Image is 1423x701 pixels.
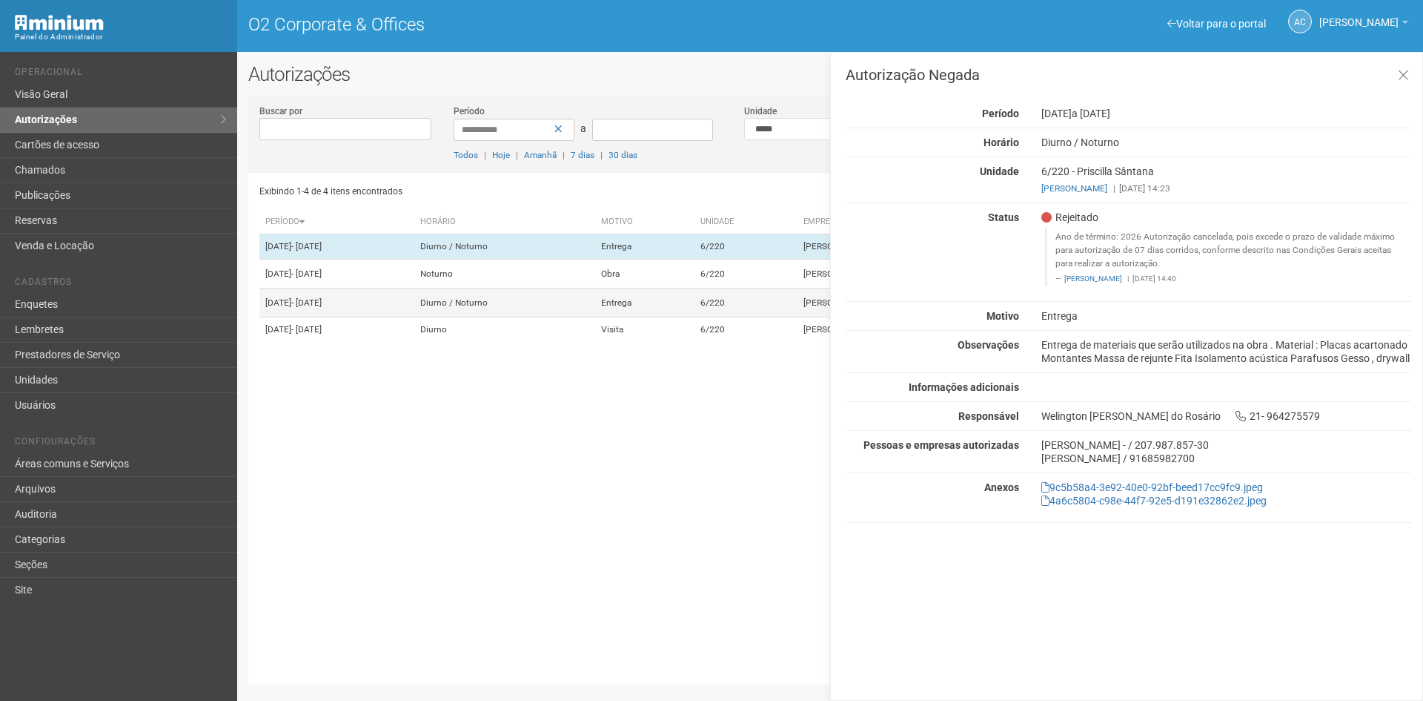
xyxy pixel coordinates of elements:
[595,234,694,260] td: Entrega
[1167,18,1266,30] a: Voltar para o portal
[1041,452,1411,465] div: [PERSON_NAME] / 91685982700
[1319,19,1408,30] a: [PERSON_NAME]
[1041,183,1107,194] a: [PERSON_NAME]
[694,234,797,260] td: 6/220
[595,289,694,317] td: Entrega
[1064,274,1122,283] a: [PERSON_NAME]
[694,210,797,234] th: Unidade
[15,436,226,452] li: Configurações
[291,241,322,251] span: - [DATE]
[484,150,486,160] span: |
[608,150,637,160] a: 30 dias
[414,260,594,289] td: Noturno
[1030,165,1422,195] div: 6/220 - Priscilla Sântana
[1041,438,1411,452] div: [PERSON_NAME] - / 207.987.857-30
[414,317,594,343] td: Diurno
[595,210,694,234] th: Motivo
[291,269,322,279] span: - [DATE]
[414,289,594,317] td: Diurno / Noturno
[259,180,826,203] div: Exibindo 1-4 de 4 itens encontrados
[259,260,414,289] td: [DATE]
[595,317,694,343] td: Visita
[259,289,414,317] td: [DATE]
[1030,107,1422,120] div: [DATE]
[1041,211,1098,224] span: Rejeitado
[958,339,1019,351] strong: Observações
[414,234,594,260] td: Diurno / Noturno
[1041,495,1267,507] a: 4a6c5804-c98e-44f7-92e5-d191e32862e2.jpeg
[454,105,485,118] label: Período
[984,136,1019,148] strong: Horário
[1030,309,1422,323] div: Entrega
[248,63,1412,85] h2: Autorizações
[986,310,1019,322] strong: Motivo
[1319,2,1399,28] span: Ana Carla de Carvalho Silva
[414,210,594,234] th: Horário
[694,317,797,343] td: 6/220
[600,150,603,160] span: |
[454,150,478,160] a: Todos
[1041,481,1263,493] a: 9c5b58a4-3e92-40e0-92bf-beed17cc9fc9.jpeg
[15,277,226,292] li: Cadastros
[797,289,975,317] td: [PERSON_NAME]
[1030,338,1422,365] div: Entrega de materiais que serão utilizados na obra . Material : Placas acartonado Montantes Massa ...
[259,317,414,343] td: [DATE]
[571,150,594,160] a: 7 dias
[797,234,975,260] td: [PERSON_NAME]
[1055,274,1403,284] footer: [DATE] 14:40
[694,289,797,317] td: 6/220
[524,150,557,160] a: Amanhã
[15,67,226,82] li: Operacional
[863,439,1019,451] strong: Pessoas e empresas autorizadas
[291,297,322,308] span: - [DATE]
[1041,182,1411,195] div: [DATE] 14:23
[15,15,104,30] img: Minium
[291,324,322,335] span: - [DATE]
[797,210,975,234] th: Empresa
[982,108,1019,119] strong: Período
[1030,409,1422,423] div: Welington [PERSON_NAME] do Rosário 21- 964275579
[1288,10,1312,33] a: AC
[1113,183,1115,194] span: |
[797,317,975,343] td: [PERSON_NAME]
[909,381,1019,393] strong: Informações adicionais
[563,150,565,160] span: |
[744,105,777,118] label: Unidade
[248,15,819,34] h1: O2 Corporate & Offices
[580,122,586,134] span: a
[980,165,1019,177] strong: Unidade
[694,260,797,289] td: 6/220
[516,150,518,160] span: |
[1030,136,1422,149] div: Diurno / Noturno
[958,410,1019,422] strong: Responsável
[988,211,1019,223] strong: Status
[984,481,1019,493] strong: Anexos
[1127,274,1129,283] span: |
[492,150,510,160] a: Hoje
[595,260,694,289] td: Obra
[259,234,414,260] td: [DATE]
[259,210,414,234] th: Período
[15,30,226,44] div: Painel do Administrador
[1072,108,1110,119] span: a [DATE]
[259,105,302,118] label: Buscar por
[1045,228,1411,286] blockquote: Ano de término: 2026 Autorização cancelada, pois excede o prazo de validade máximo para autorizaç...
[797,260,975,289] td: [PERSON_NAME]
[846,68,1411,82] h3: Autorização Negada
